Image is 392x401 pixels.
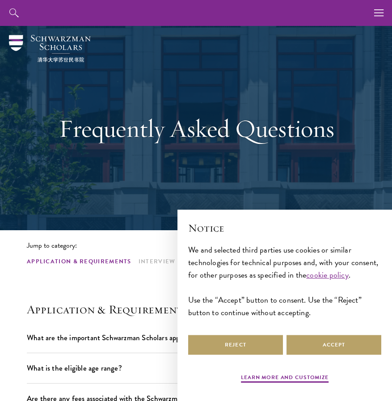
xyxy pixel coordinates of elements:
[188,244,381,319] div: We and selected third parties use cookies or similar technologies for technical purposes and, wit...
[287,335,381,355] button: Accept
[241,373,329,384] button: Learn more and customize
[27,360,365,376] button: What is the eligible age range?
[27,302,365,317] h4: Application & Requirements
[27,330,365,346] button: What are the important Schwarzman Scholars application dates?
[9,35,91,62] img: Schwarzman Scholars
[188,220,381,236] h2: Notice
[42,113,350,144] h1: Frequently Asked Questions
[188,335,283,355] button: Reject
[27,257,131,266] a: Application & Requirements
[139,257,207,266] a: Interview Process
[306,269,348,281] a: cookie policy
